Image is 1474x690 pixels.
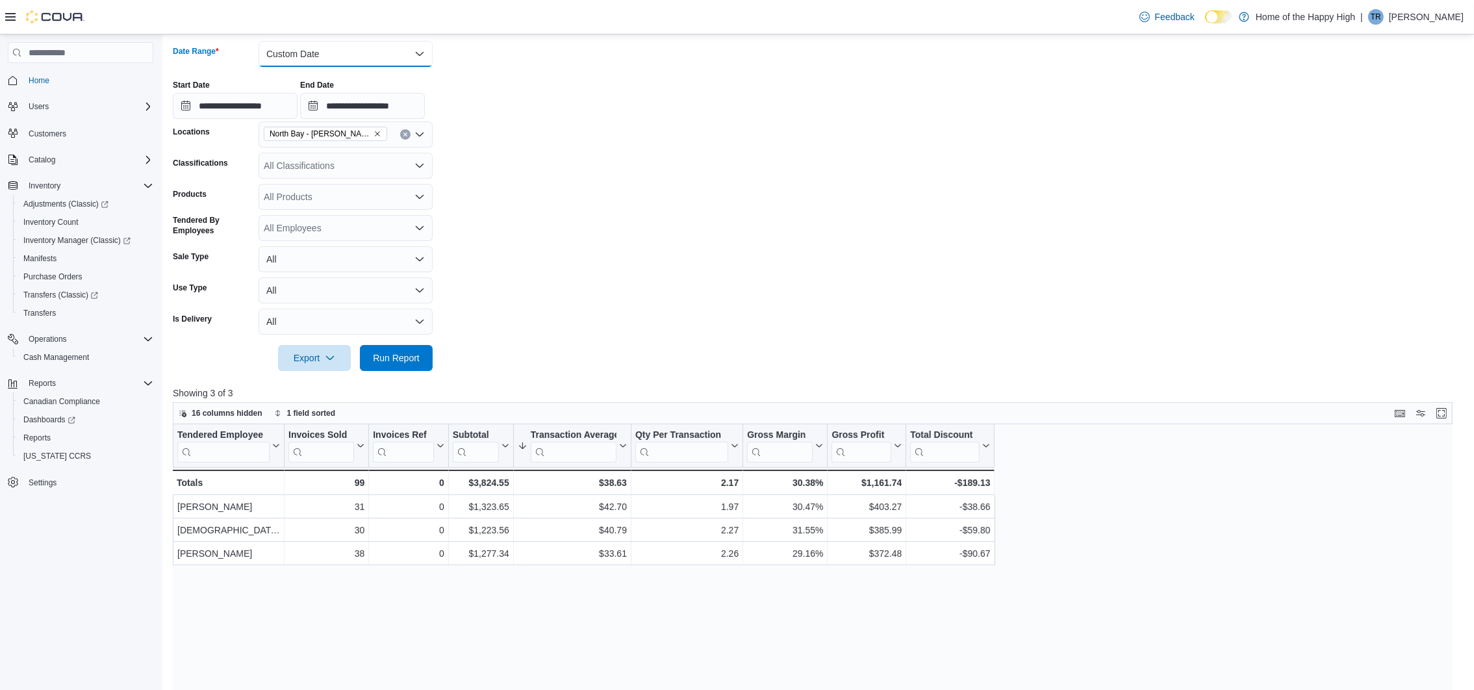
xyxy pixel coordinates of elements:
div: $1,161.74 [832,475,902,491]
button: Custom Date [259,41,433,67]
div: 30.38% [747,475,823,491]
button: Keyboard shortcuts [1392,405,1408,421]
button: Gross Profit [832,429,902,463]
a: Settings [23,475,62,491]
button: Inventory [23,178,66,194]
input: Dark Mode [1205,10,1232,24]
div: Subtotal [453,429,499,442]
a: Dashboards [18,412,81,428]
div: Invoices Sold [288,429,354,442]
div: Gross Margin [747,429,813,442]
label: Locations [173,127,210,137]
button: Invoices Ref [373,429,444,463]
span: Inventory [23,178,153,194]
div: Gross Profit [832,429,891,442]
label: Classifications [173,158,228,168]
div: Tom Rishaur [1368,9,1384,25]
span: Washington CCRS [18,448,153,464]
div: Gross Margin [747,429,813,463]
div: -$189.13 [910,475,990,491]
div: Tendered Employee [177,429,270,442]
div: -$38.66 [910,499,990,515]
label: Sale Type [173,251,209,262]
button: Manifests [13,249,159,268]
div: $372.48 [832,546,902,561]
div: 30.47% [747,499,823,515]
span: Cash Management [23,352,89,363]
span: North Bay - Thibeault Terrace - Fire & Flower [264,127,387,141]
label: End Date [300,80,334,90]
label: Tendered By Employees [173,215,253,236]
span: Inventory Manager (Classic) [23,235,131,246]
div: $1,277.34 [453,546,509,561]
nav: Complex example [8,66,153,526]
div: $1,223.56 [453,522,509,538]
span: Settings [29,478,57,488]
span: Operations [23,331,153,347]
button: Open list of options [414,192,425,202]
div: $42.70 [518,499,627,515]
div: -$59.80 [910,522,990,538]
button: Cash Management [13,348,159,366]
button: 1 field sorted [269,405,341,421]
span: Dark Mode [1205,23,1206,24]
button: Export [278,345,351,371]
button: All [259,309,433,335]
button: Settings [3,473,159,492]
button: Catalog [3,151,159,169]
a: Purchase Orders [18,269,88,285]
a: [US_STATE] CCRS [18,448,96,464]
div: 0 [373,475,444,491]
span: Manifests [23,253,57,264]
button: Catalog [23,152,60,168]
span: Dashboards [23,415,75,425]
button: Users [23,99,54,114]
span: Run Report [373,351,420,364]
span: Catalog [23,152,153,168]
button: Transaction Average [518,429,627,463]
div: 1.97 [635,499,739,515]
button: Operations [23,331,72,347]
div: 31 [288,499,364,515]
label: Date Range [173,46,219,57]
span: Transfers (Classic) [18,287,153,303]
p: Home of the Happy High [1256,9,1355,25]
a: Cash Management [18,350,94,365]
div: Invoices Sold [288,429,354,463]
div: 2.26 [635,546,739,561]
label: Products [173,189,207,199]
span: Reports [23,433,51,443]
span: Home [23,72,153,88]
div: 0 [373,546,444,561]
a: Inventory Manager (Classic) [18,233,136,248]
div: 30 [288,522,364,538]
span: Canadian Compliance [18,394,153,409]
a: Adjustments (Classic) [13,195,159,213]
button: Enter fullscreen [1434,405,1449,421]
button: Inventory Count [13,213,159,231]
button: Display options [1413,405,1429,421]
div: Totals [177,475,280,491]
p: Showing 3 of 3 [173,387,1466,400]
span: North Bay - [PERSON_NAME] Terrace - Fire & Flower [270,127,371,140]
button: [US_STATE] CCRS [13,447,159,465]
div: 2.17 [635,475,739,491]
button: Qty Per Transaction [635,429,739,463]
div: Invoices Ref [373,429,433,442]
div: $38.63 [518,475,627,491]
input: Press the down key to open a popover containing a calendar. [300,93,425,119]
div: Total Discount [910,429,980,463]
span: Feedback [1155,10,1195,23]
span: Inventory [29,181,60,191]
img: Cova [26,10,84,23]
button: Subtotal [453,429,509,463]
button: Open list of options [414,129,425,140]
div: $403.27 [832,499,902,515]
a: Home [23,73,55,88]
button: Reports [3,374,159,392]
div: [PERSON_NAME] [177,499,280,515]
a: Transfers (Classic) [18,287,103,303]
button: Total Discount [910,429,990,463]
a: Inventory Count [18,214,84,230]
button: All [259,246,433,272]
